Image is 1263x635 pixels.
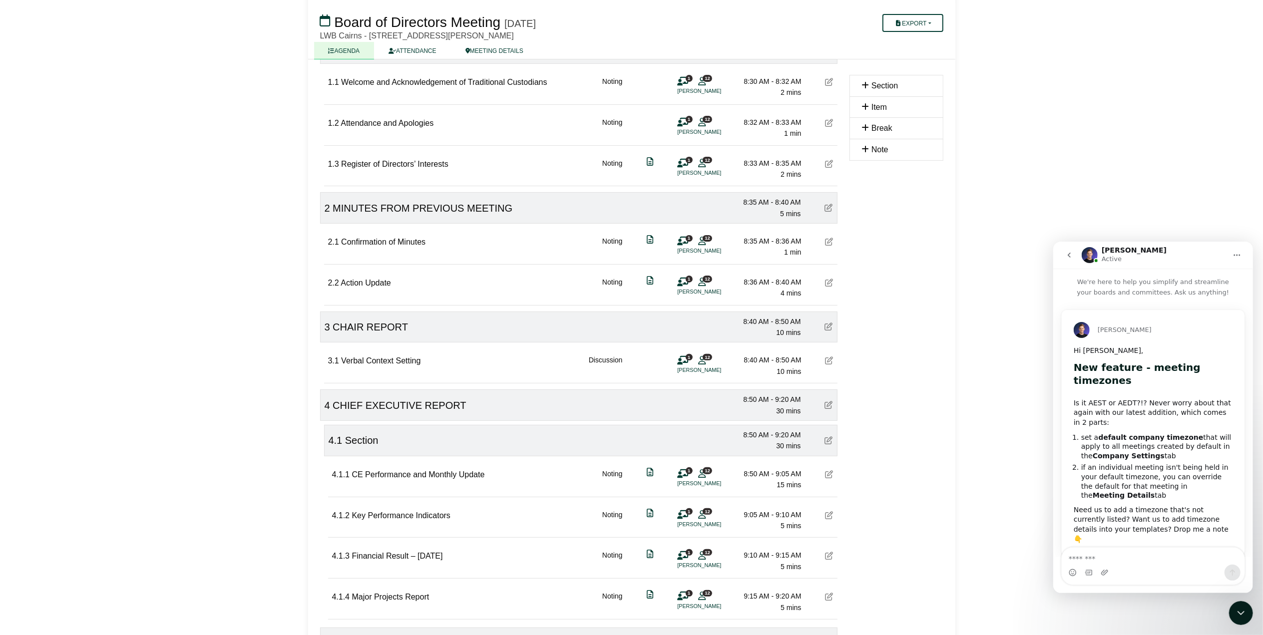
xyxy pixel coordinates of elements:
span: 1 [686,354,693,360]
span: 1.2 [328,119,339,127]
span: CHIEF EXECUTIVE REPORT [333,400,466,411]
span: 30 mins [776,442,801,450]
div: Noting [602,550,622,572]
span: Break [871,124,892,132]
li: [PERSON_NAME] [678,169,753,177]
span: 4.1.2 [332,511,350,520]
span: 1 min [784,129,801,137]
span: 10 mins [776,328,801,336]
span: Welcome and Acknowledgement of Traditional Custodians [341,78,547,86]
div: Noting [602,236,622,258]
div: Noting [602,591,622,613]
span: 1.3 [328,160,339,168]
div: 8:50 AM - 9:20 AM [731,429,801,440]
div: 9:15 AM - 9:20 AM [732,591,802,602]
span: Key Performance Indicators [352,511,450,520]
button: Export [882,14,943,32]
span: 3 [325,321,330,332]
div: Noting [602,158,622,180]
div: 9:05 AM - 9:10 AM [732,509,802,520]
span: 4 mins [781,289,801,297]
li: [PERSON_NAME] [678,520,753,529]
div: Noting [602,509,622,532]
div: 8:36 AM - 8:40 AM [732,277,802,288]
span: 12 [703,75,712,81]
span: Note [871,145,888,154]
span: 12 [703,508,712,515]
span: 5 mins [781,604,801,612]
li: [PERSON_NAME] [678,366,753,374]
span: Attendance and Apologies [341,119,433,127]
li: [PERSON_NAME] [678,247,753,255]
span: 12 [703,549,712,556]
span: Item [871,103,887,111]
span: Major Projects Report [352,593,429,601]
span: 1 [686,276,693,282]
span: 15 mins [777,481,801,489]
div: [DATE] [504,17,536,29]
div: 8:40 AM - 8:50 AM [731,316,801,327]
span: 12 [703,467,712,474]
span: CHAIR REPORT [333,321,408,332]
span: 2 mins [781,88,801,96]
li: [PERSON_NAME] [678,87,753,95]
div: Noting [602,468,622,491]
span: 12 [703,235,712,242]
span: 4 [325,400,330,411]
span: 3.1 [328,356,339,365]
span: 4.1.3 [332,552,350,560]
span: 1 [686,235,693,242]
div: 8:35 AM - 8:40 AM [731,197,801,208]
span: 10 mins [777,367,801,375]
span: 5 mins [781,563,801,571]
span: 12 [703,590,712,597]
span: 1 [686,508,693,515]
div: Noting [602,277,622,299]
span: Board of Directors Meeting [334,14,500,30]
iframe: Intercom live chat [1053,242,1253,593]
div: 8:35 AM - 8:36 AM [732,236,802,247]
span: MINUTES FROM PREVIOUS MEETING [333,203,512,214]
span: Financial Result – [DATE] [352,552,443,560]
span: Section [871,81,898,90]
span: 30 mins [776,407,801,415]
span: 1 [686,549,693,556]
span: 2.2 [328,279,339,287]
span: Confirmation of Minutes [341,238,425,246]
span: 4.1 [329,435,343,446]
span: 1 [686,467,693,474]
a: ATTENDANCE [374,42,450,59]
span: 2 mins [781,170,801,178]
span: 1 [686,590,693,597]
span: Register of Directors’ Interests [341,160,448,168]
span: 4.1.1 [332,470,350,479]
span: 12 [703,157,712,163]
li: [PERSON_NAME] [678,128,753,136]
div: 8:50 AM - 9:05 AM [732,468,802,479]
span: 12 [703,354,712,360]
div: 8:40 AM - 8:50 AM [732,354,802,365]
span: CE Performance and Monthly Update [352,470,485,479]
span: 1 [686,116,693,122]
span: 1 [686,157,693,163]
span: 2 [325,203,330,214]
